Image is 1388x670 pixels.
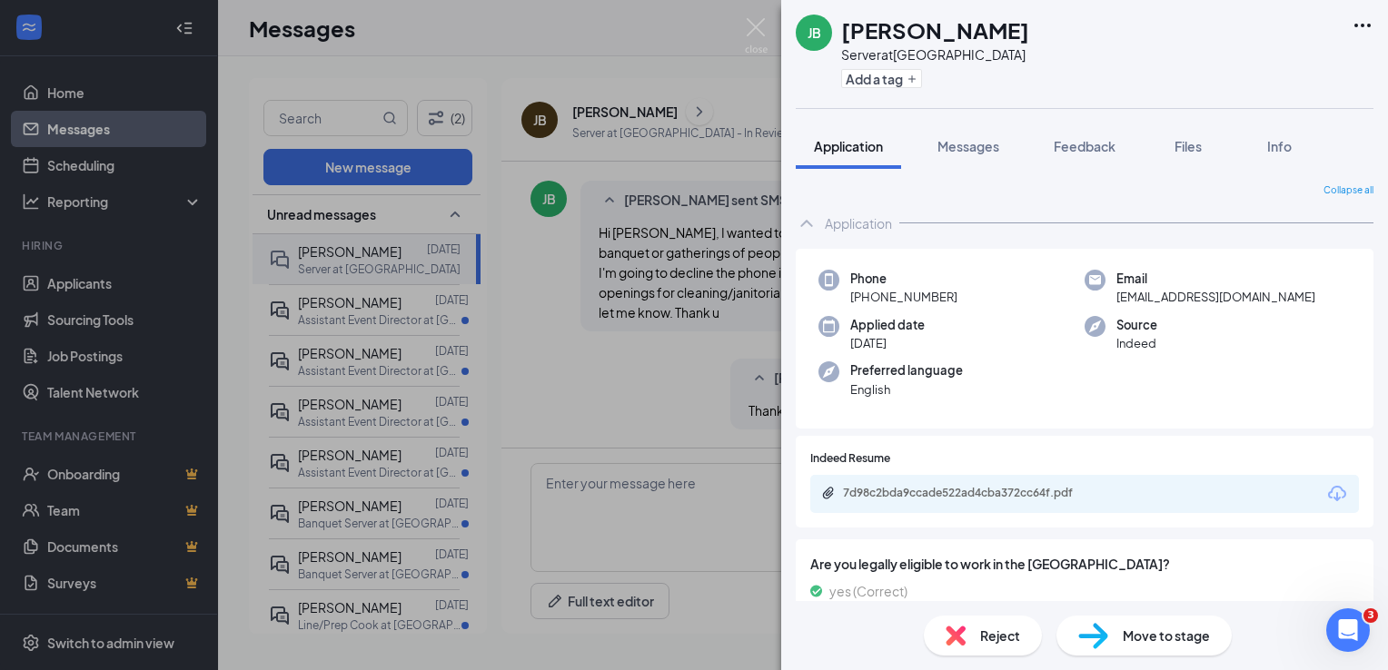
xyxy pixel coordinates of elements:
[850,288,957,306] span: [PHONE_NUMBER]
[829,581,907,601] span: yes (Correct)
[850,361,963,379] span: Preferred language
[841,15,1029,45] h1: [PERSON_NAME]
[1116,334,1157,352] span: Indeed
[850,270,957,288] span: Phone
[841,45,1029,64] div: Server at [GEOGRAPHIC_DATA]
[796,212,818,234] svg: ChevronUp
[1326,608,1370,652] iframe: Intercom live chat
[821,486,836,500] svg: Paperclip
[1326,483,1348,505] svg: Download
[814,138,883,154] span: Application
[1352,15,1373,36] svg: Ellipses
[1116,288,1315,306] span: [EMAIL_ADDRESS][DOMAIN_NAME]
[850,316,925,334] span: Applied date
[937,138,999,154] span: Messages
[980,626,1020,645] span: Reject
[1116,316,1157,334] span: Source
[850,380,963,399] span: English
[1363,608,1378,623] span: 3
[1116,270,1315,288] span: Email
[825,214,892,232] div: Application
[810,554,1359,574] span: Are you legally eligible to work in the [GEOGRAPHIC_DATA]?
[850,334,925,352] span: [DATE]
[810,450,890,468] span: Indeed Resume
[1123,626,1210,645] span: Move to stage
[1175,138,1202,154] span: Files
[841,69,922,88] button: PlusAdd a tag
[843,486,1097,500] div: 7d98c2bda9ccade522ad4cba372cc64f.pdf
[1054,138,1115,154] span: Feedback
[808,24,821,42] div: JB
[821,486,1115,503] a: Paperclip7d98c2bda9ccade522ad4cba372cc64f.pdf
[1267,138,1292,154] span: Info
[907,74,917,84] svg: Plus
[1324,183,1373,198] span: Collapse all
